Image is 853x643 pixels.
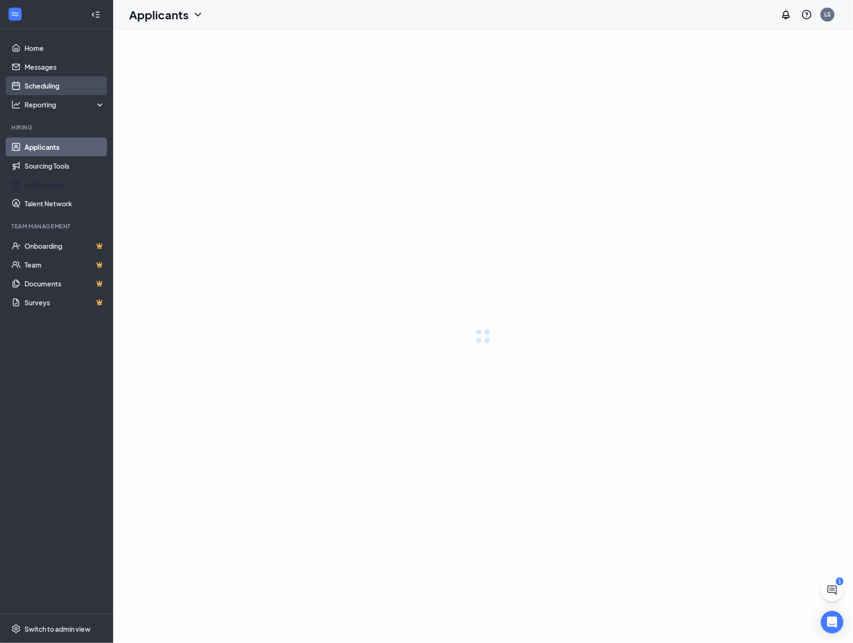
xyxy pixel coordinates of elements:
[25,194,105,213] a: Talent Network
[11,222,103,230] div: Team Management
[827,585,838,596] svg: ChatActive
[25,255,105,274] a: TeamCrown
[129,7,189,23] h1: Applicants
[25,57,105,76] a: Messages
[25,274,105,293] a: DocumentsCrown
[25,624,90,634] div: Switch to admin view
[25,293,105,312] a: SurveysCrown
[25,100,106,109] div: Reporting
[11,624,21,634] svg: Settings
[11,100,21,109] svg: Analysis
[10,9,20,19] svg: WorkstreamLogo
[836,578,844,586] div: 1
[25,156,105,175] a: Sourcing Tools
[801,9,812,20] svg: QuestionInfo
[91,10,100,19] svg: Collapse
[824,10,831,18] div: LS
[25,39,105,57] a: Home
[11,123,103,131] div: Hiring
[821,611,844,634] div: Open Intercom Messenger
[25,76,105,95] a: Scheduling
[192,9,204,20] svg: ChevronDown
[25,138,105,156] a: Applicants
[25,175,105,194] a: Job Postings
[25,236,105,255] a: OnboardingCrown
[821,579,844,602] button: ChatActive
[780,9,792,20] svg: Notifications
